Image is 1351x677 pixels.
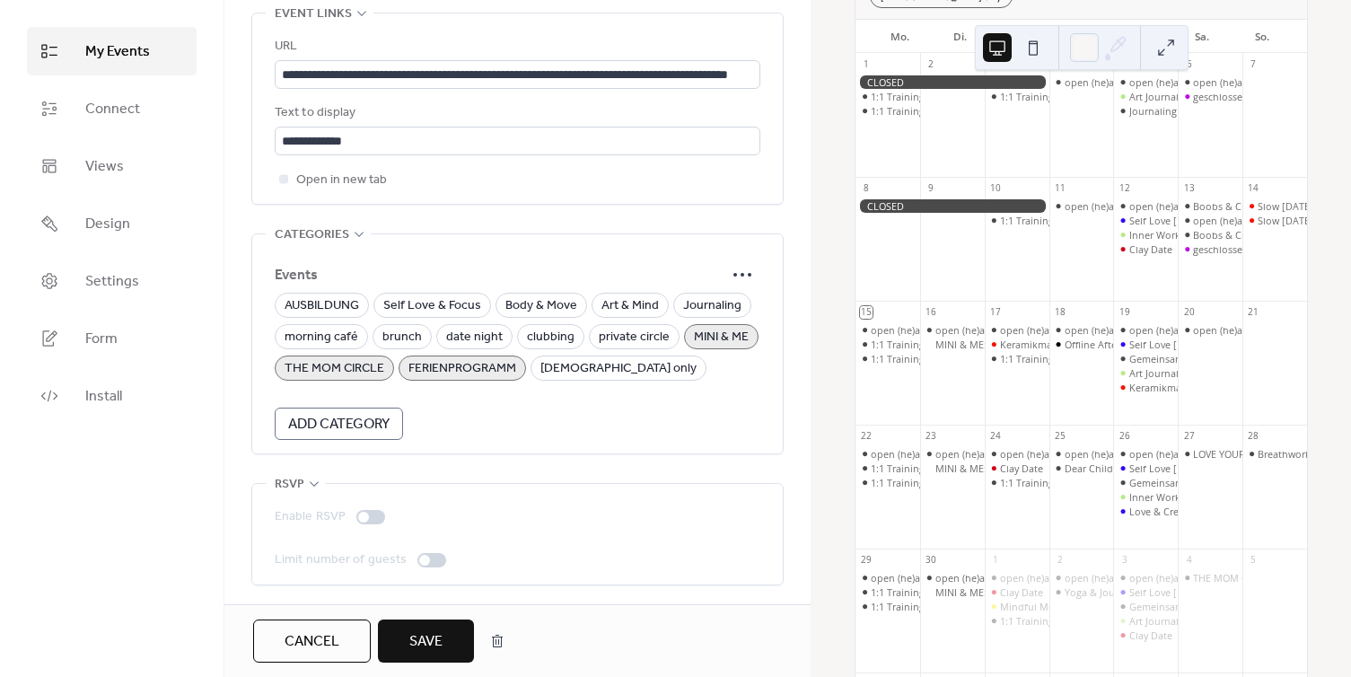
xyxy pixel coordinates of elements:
div: Mo. [870,20,930,54]
div: Offline Afterwork Affairs [1065,338,1174,351]
span: private circle [599,327,670,348]
div: 4 [1054,58,1066,71]
div: Clay Date [1000,585,1043,599]
div: open (he)art café [1000,323,1078,337]
div: Art Journaling Workshop [1129,366,1243,380]
div: Keramikmalerei: Gestalte deinen Selbstliebe-Anker [985,338,1049,351]
span: Connect [85,99,140,120]
div: 1:1 Training mit [PERSON_NAME] [871,352,1022,365]
div: open (he)art café [935,571,1013,585]
div: 1:1 Training mit Caterina [985,90,1049,103]
div: Mi. [991,20,1051,54]
div: open (he)art café [1129,199,1207,213]
span: THE MOM CIRCLE [285,358,384,380]
span: Event links [275,4,352,25]
div: Self Love Friday – Bloom & Matcha Edition [1113,585,1178,599]
span: FERIENPROGRAMM [408,358,516,380]
div: Dear Child, Dear Elderly: Letters in the Club [1065,462,1264,475]
div: 3 [1119,554,1131,567]
a: Form [27,314,197,363]
div: 2 [1054,554,1066,567]
div: 26 [1119,430,1131,443]
div: 1:1 Training mit [PERSON_NAME] [871,476,1022,489]
div: open (he)art café [1049,571,1114,585]
div: Clay Date [1129,629,1172,642]
div: THE MOM CIRCLE: Mini-Day-Retreat – Mama, fühl dich! [1178,571,1242,585]
div: open (he)art café [1178,323,1242,337]
div: Self Love [DATE] – Bloom & Matcha Edition [1129,214,1328,227]
a: Install [27,372,197,420]
div: open (he)art café [1049,323,1114,337]
div: 1:1 Training mit [PERSON_NAME] [871,338,1022,351]
div: Self Love Friday – Bloom & Matcha Edition [1113,338,1178,351]
div: 28 [1247,430,1259,443]
span: My Events [85,41,150,63]
div: open (he)art café [1065,323,1143,337]
span: Events [275,265,724,286]
div: 6 [1183,58,1196,71]
div: Self Love [DATE] – Bloom & Matcha Edition [1129,585,1328,599]
div: open (he)art café [1113,447,1178,461]
div: 4 [1183,554,1196,567]
div: 1:1 Training mit [PERSON_NAME] [1000,90,1152,103]
div: 2 [925,58,937,71]
a: Design [27,199,197,248]
div: Di. [930,20,990,54]
div: 15 [860,306,873,319]
div: 18 [1054,306,1066,319]
div: Self Love Friday – Bloom & Matcha Edition [1113,214,1178,227]
div: open (he)art café [1113,571,1178,585]
span: Settings [85,271,139,293]
button: Add Category [275,408,403,440]
div: Clay Date [1113,629,1178,642]
div: Love & Create – Malen für dein inneres Kind [1129,505,1332,518]
span: brunch [382,327,422,348]
span: Journaling [683,295,741,317]
div: Sa. [1171,20,1232,54]
div: 1:1 Training mit [PERSON_NAME] [871,90,1022,103]
button: Cancel [253,620,371,663]
div: 1:1 Training mit Caterina [985,476,1049,489]
div: 7 [1247,58,1259,71]
div: Enable RSVP [275,506,346,528]
div: open (he)art café [855,447,920,461]
span: date night [446,327,503,348]
div: Offline Afterwork Affairs [1049,338,1114,351]
div: open (he)art café [920,447,985,461]
div: Boobs & Clay: Female only special [1178,199,1242,213]
div: So. [1233,20,1293,54]
span: clubbing [527,327,575,348]
div: 1:1 Training mit [PERSON_NAME] [871,462,1022,475]
div: 1:1 Training mit Caterina [855,338,920,351]
div: Mindful Moves – Achtsame Körperübungen für mehr Balance [1000,600,1282,613]
span: RSVP [275,474,304,496]
div: 14 [1247,182,1259,195]
div: geschlossene Gesellschaft - doors closed [1178,90,1242,103]
span: Art & Mind [601,295,659,317]
div: open (he)art café [1129,323,1207,337]
div: 1:1 Training mit Caterina [855,104,920,118]
div: Keramikmalerei: Gestalte deinen Selbstliebe-Anker [1000,338,1233,351]
div: 22 [860,430,873,443]
div: open (he)art café [871,323,949,337]
span: Install [85,386,122,408]
div: Gemeinsam stark: Acrylmalerei für Kinder & ihre Eltern [1113,600,1178,613]
span: Body & Move [505,295,577,317]
div: open (he)art café [855,323,920,337]
div: 30 [925,554,937,567]
div: open (he)art café [1065,75,1143,89]
span: AUSBILDUNG [285,295,359,317]
a: Connect [27,84,197,133]
div: open (he)art café [1193,214,1271,227]
div: open (he)art café [985,447,1049,461]
div: 1:1 Training mit Caterina [855,600,920,613]
div: Self Love [DATE] – Bloom & Matcha Edition [1129,338,1328,351]
div: LOVE YOURSELF LOUD: DJ Night & Selflove-Art [1178,447,1242,461]
div: 29 [860,554,873,567]
div: open (he)art café [1129,447,1207,461]
div: open (he)art café [920,323,985,337]
div: 1:1 Training mit [PERSON_NAME] [871,600,1022,613]
div: open (he)art café [1049,447,1114,461]
div: 27 [1183,430,1196,443]
div: Clay Date [1113,242,1178,256]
